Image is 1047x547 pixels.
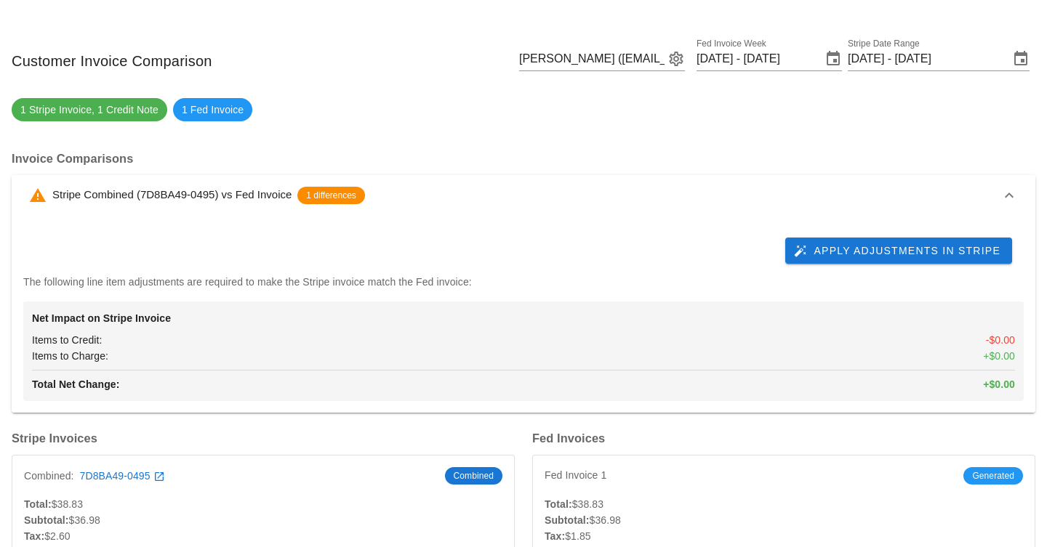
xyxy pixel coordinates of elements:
[545,514,590,526] strong: Subtotal:
[545,512,1023,528] div: $36.98
[12,175,1035,216] button: Stripe Combined (7D8BA49-0495) vs Fed Invoice1 differences
[32,332,103,348] span: Items to Credit:
[972,467,1014,485] span: Generated
[32,348,108,364] span: Items to Charge:
[20,98,159,121] span: 1 Stripe Invoice
[545,530,565,542] strong: Tax:
[545,528,1023,544] div: $1.85
[848,39,920,49] label: Stripe Date Range
[24,498,52,510] strong: Total:
[32,376,119,392] span: Total Net Change:
[519,47,665,70] input: Search by email or name
[24,512,502,528] div: $36.98
[667,50,685,68] button: appended action
[986,332,1015,348] span: -$0.00
[797,244,1000,257] span: Apply Adjustments in Stripe
[785,238,1012,264] button: Apply Adjustments in Stripe
[454,467,494,485] span: Combined
[12,430,97,446] h3: Stripe Invoices
[23,274,472,290] p: The following line item adjustments are required to make the Stripe invoice match the Fed invoice:
[182,98,244,121] span: 1 Fed Invoice
[545,467,606,485] span: Fed Invoice 1
[545,496,1023,512] div: $38.83
[697,39,766,49] label: Fed Invoice Week
[24,496,502,512] div: $38.83
[532,430,1035,446] h3: Fed Invoices
[306,187,356,204] span: 1 differences
[24,528,502,544] div: $2.60
[545,498,572,510] strong: Total:
[12,150,1035,166] h3: Invoice Comparisons
[983,376,1015,392] span: +$0.00
[24,468,74,484] span: Combined:
[52,188,292,200] span: Stripe Combined (7D8BA49-0495) vs Fed Invoice
[24,514,69,526] strong: Subtotal:
[24,530,44,542] strong: Tax:
[32,310,1015,326] h4: Net Impact on Stripe Invoice
[80,468,165,484] a: 7D8BA49-0495
[92,102,159,117] span: , 1 Credit Note
[983,348,1015,364] span: +$0.00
